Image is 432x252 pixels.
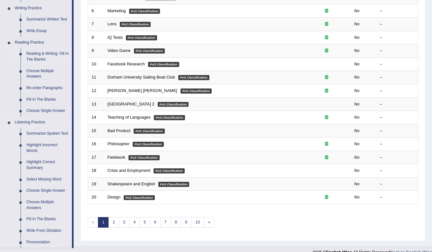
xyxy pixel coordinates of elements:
div: – [380,35,415,41]
em: PoS Classification [133,142,164,147]
em: No [354,48,360,53]
div: – [380,168,415,174]
a: Fill In The Blanks [23,94,72,105]
em: No [354,21,360,26]
td: 9 [88,44,104,58]
a: Pronunciation [23,237,72,248]
td: 14 [88,111,104,124]
em: PoS Classification [154,168,185,173]
a: 1 [98,217,109,228]
a: » [204,217,215,228]
div: Exam occurring question [306,155,347,161]
a: 10 [191,217,204,228]
div: – [380,21,415,27]
a: Shakespeare and English [108,181,155,186]
td: 6 [88,4,104,18]
em: No [354,88,360,93]
a: Marketing [108,8,126,13]
a: Summarize Spoken Text [23,128,72,139]
em: No [354,35,360,40]
a: [GEOGRAPHIC_DATA] 2 [108,102,154,106]
em: PoS Classification [124,195,155,200]
em: No [354,181,360,186]
div: Exam occurring question [306,8,347,14]
em: PoS Classification [134,48,165,54]
div: – [380,155,415,161]
td: 13 [88,97,104,111]
em: PoS Classification [148,62,179,67]
td: 8 [88,31,104,44]
a: 2 [108,217,119,228]
a: Select Missing Word [23,174,72,185]
div: Exam occurring question [306,114,347,121]
a: Fieldwork [108,155,126,160]
a: Crisis and Employment [108,168,151,173]
td: 11 [88,71,104,84]
em: No [354,141,360,146]
a: 9 [181,217,191,228]
em: No [354,168,360,173]
td: 16 [88,138,104,151]
a: Bad Product [108,128,131,133]
a: 8 [171,217,181,228]
em: No [354,102,360,106]
div: – [380,8,415,14]
a: Fill In The Blanks [23,214,72,225]
a: Durham University Sailing Boat Club [108,75,175,80]
div: – [380,74,415,80]
div: Exam occurring question [306,21,347,27]
em: No [354,128,360,133]
span: « [88,217,98,228]
em: PoS Classification [120,22,151,27]
div: – [380,194,415,200]
div: Exam occurring question [306,88,347,94]
td: 20 [88,191,104,204]
a: Listening Practice [12,117,72,128]
a: Video Game [108,48,131,53]
em: PoS Classification [126,35,157,40]
td: 12 [88,84,104,97]
em: PoS Classification [158,102,189,107]
a: Teaching of Languages [108,115,151,120]
div: – [380,48,415,54]
div: – [380,181,415,187]
div: – [380,61,415,67]
div: Exam occurring question [306,74,347,80]
em: PoS Classification [158,182,190,187]
a: Reading & Writing: Fill In The Blanks [23,48,72,65]
a: Write From Dictation [23,225,72,237]
div: – [380,101,415,107]
a: Re-order Paragraphs [23,82,72,94]
td: 19 [88,177,104,191]
em: No [354,75,360,80]
a: Choose Single Answer [23,185,72,197]
a: Highlight Correct Summary [23,156,72,173]
a: 7 [160,217,171,228]
a: Summarize Written Text [23,14,72,25]
a: [PERSON_NAME] [PERSON_NAME] [108,88,177,93]
td: 15 [88,124,104,138]
a: Choose Multiple Answers [23,197,72,214]
em: No [354,115,360,120]
a: 5 [139,217,150,228]
a: Writing Practice [12,3,72,14]
td: 17 [88,151,104,164]
em: PoS Classification [129,9,160,14]
a: Reading Practice [12,37,72,48]
td: 7 [88,18,104,31]
div: Exam occurring question [306,141,347,147]
em: PoS Classification [134,129,165,134]
a: Facebook Research [108,62,145,66]
a: Design [108,195,120,199]
td: 10 [88,57,104,71]
a: Highlight Incorrect Words [23,139,72,156]
a: Choose Single Answer [23,105,72,117]
a: Lens [108,21,117,26]
div: – [380,141,415,147]
em: PoS Classification [154,115,185,120]
a: 4 [129,217,140,228]
div: – [380,128,415,134]
div: Exam occurring question [306,48,347,54]
a: IQ Tests [108,35,123,40]
em: PoS Classification [128,155,160,160]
